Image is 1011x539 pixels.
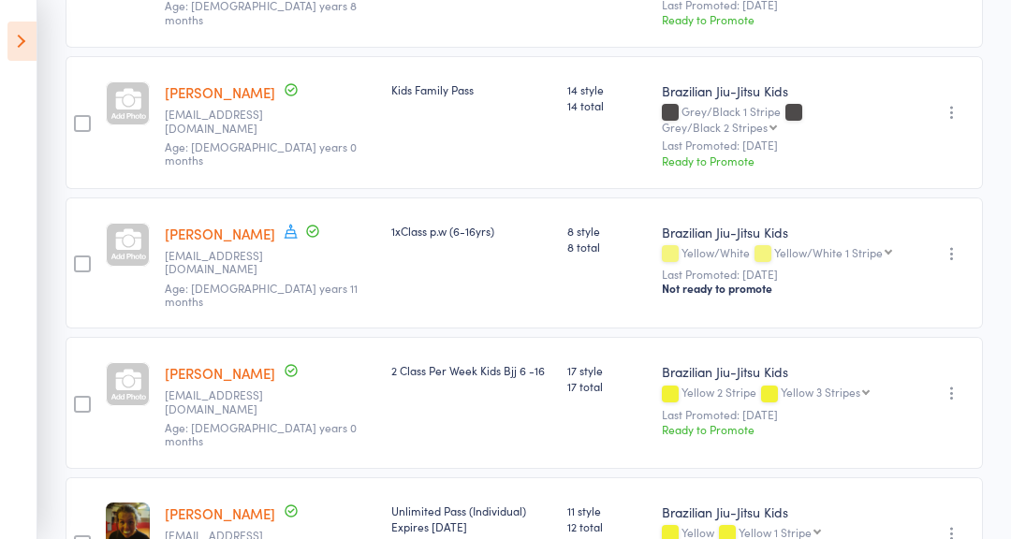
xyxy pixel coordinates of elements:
div: 2 Class Per Week Kids Bjj 6 -16 [391,362,552,378]
div: Brazilian Jiu-Jitsu Kids [662,503,907,521]
div: Brazilian Jiu-Jitsu Kids [662,81,907,100]
small: Last Promoted: [DATE] [662,408,907,421]
span: 14 style [567,81,648,97]
span: 14 total [567,97,648,113]
span: Age: [DEMOGRAPHIC_DATA] years 0 months [165,138,357,168]
span: 8 style [567,223,648,239]
a: [PERSON_NAME] [165,224,275,243]
div: Yellow/White [662,246,907,262]
div: 1xClass p.w (6-16yrs) [391,223,552,239]
span: 17 total [567,378,648,394]
div: Yellow/White 1 Stripe [774,246,883,258]
small: Last Promoted: [DATE] [662,138,907,152]
div: Expires [DATE] [391,518,552,534]
span: 8 total [567,239,648,255]
div: Not ready to promote [662,281,907,296]
div: Brazilian Jiu-Jitsu Kids [662,362,907,381]
span: 17 style [567,362,648,378]
div: Brazilian Jiu-Jitsu Kids [662,223,907,241]
div: Yellow 2 Stripe [662,386,907,401]
a: [PERSON_NAME] [165,82,275,102]
span: Age: [DEMOGRAPHIC_DATA] years 11 months [165,280,358,309]
div: Grey/Black 1 Stripe [662,105,907,133]
div: Ready to Promote [662,11,907,27]
small: jaimeedavis88@outlook.com [165,388,286,415]
div: Grey/Black 2 Stripes [662,121,768,133]
span: 11 style [567,503,648,518]
small: awildremedy@gmail.com [165,108,286,135]
div: Unlimited Pass (Individual) [391,503,552,534]
div: Ready to Promote [662,153,907,168]
small: jaimeedavis88@outlook.com [165,249,286,276]
div: Yellow 3 Stripes [781,386,860,398]
a: [PERSON_NAME] [165,503,275,523]
span: Age: [DEMOGRAPHIC_DATA] years 0 months [165,419,357,448]
a: [PERSON_NAME] [165,363,275,383]
div: Kids Family Pass [391,81,552,97]
small: Last Promoted: [DATE] [662,268,907,281]
div: Ready to Promote [662,421,907,437]
span: 12 total [567,518,648,534]
div: Yellow 1 Stripe [739,526,812,538]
